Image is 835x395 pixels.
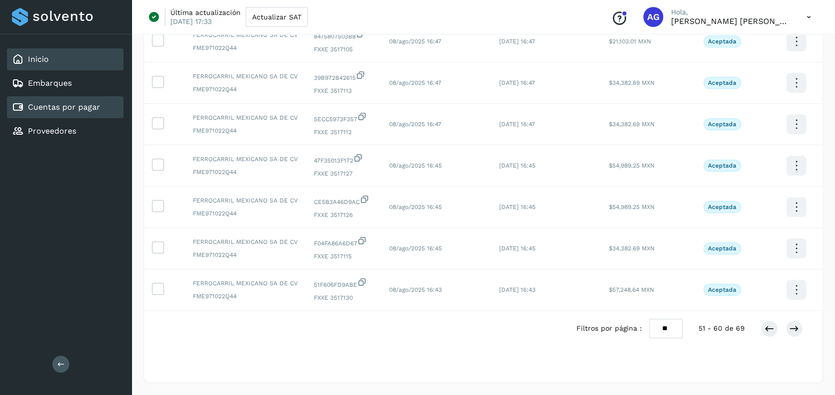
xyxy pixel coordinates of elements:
[170,17,212,26] p: [DATE] 17:33
[28,126,76,136] a: Proveedores
[193,85,298,94] span: FME971022Q44
[7,96,124,118] div: Cuentas por pagar
[246,7,308,27] button: Actualizar SAT
[193,30,298,39] span: FERROCARRIL MEXICANO SA DE CV
[499,162,535,169] span: [DATE] 16:45
[609,286,654,293] span: $57,248.64 MXN
[7,120,124,142] div: Proveedores
[609,121,655,128] span: $34,382.69 MXN
[389,121,441,128] span: 08/ago/2025 16:47
[314,195,373,206] span: CE5B3A46D9AC
[708,162,736,169] p: Aceptada
[193,43,298,52] span: FME971022Q44
[671,8,791,16] p: Hola,
[193,72,298,81] span: FERROCARRIL MEXICANO SA DE CV
[193,292,298,301] span: FME971022Q44
[314,252,373,261] span: FXXE 3517115
[193,237,298,246] span: FERROCARRIL MEXICANO SA DE CV
[28,54,49,64] a: Inicio
[576,323,641,334] span: Filtros por página :
[314,210,373,219] span: FXXE 3517126
[314,70,373,82] span: 39B972B42615
[7,72,124,94] div: Embarques
[499,245,535,252] span: [DATE] 16:45
[193,250,298,259] span: FME971022Q44
[389,162,441,169] span: 08/ago/2025 16:45
[28,102,100,112] a: Cuentas por pagar
[193,168,298,177] span: FME971022Q44
[314,128,373,137] span: FXXE 3517112
[499,38,535,45] span: [DATE] 16:47
[708,203,736,210] p: Aceptada
[389,203,441,210] span: 08/ago/2025 16:45
[609,245,655,252] span: $34,382.69 MXN
[389,286,441,293] span: 08/ago/2025 16:43
[499,121,535,128] span: [DATE] 16:47
[609,38,651,45] span: $21,103.01 MXN
[499,79,535,86] span: [DATE] 16:47
[314,153,373,165] span: 47F35013F172
[7,48,124,70] div: Inicio
[499,286,535,293] span: [DATE] 16:43
[389,38,441,45] span: 08/ago/2025 16:47
[314,169,373,178] span: FXXE 3517127
[193,209,298,218] span: FME971022Q44
[170,8,241,17] p: Última actualización
[193,279,298,288] span: FERROCARRIL MEXICANO SA DE CV
[708,79,736,86] p: Aceptada
[609,162,655,169] span: $54,989.25 MXN
[708,245,736,252] p: Aceptada
[193,126,298,135] span: FME971022Q44
[193,196,298,205] span: FERROCARRIL MEXICANO SA DE CV
[28,78,72,88] a: Embarques
[314,29,373,41] span: 8475807503B8
[193,113,298,122] span: FERROCARRIL MEXICANO SA DE CV
[708,121,736,128] p: Aceptada
[698,323,745,334] span: 51 - 60 de 69
[609,79,655,86] span: $34,382.69 MXN
[314,45,373,54] span: FXXE 3517105
[389,79,441,86] span: 08/ago/2025 16:47
[314,236,373,248] span: F04FA86A6D67
[252,13,301,20] span: Actualizar SAT
[314,293,373,302] span: FXXE 3517130
[671,16,791,26] p: Abigail Gonzalez Leon
[708,38,736,45] p: Aceptada
[314,86,373,95] span: FXXE 3517113
[389,245,441,252] span: 08/ago/2025 16:45
[314,277,373,289] span: 51F606FD9ABE
[499,203,535,210] span: [DATE] 16:45
[193,155,298,164] span: FERROCARRIL MEXICANO SA DE CV
[609,203,655,210] span: $54,989.25 MXN
[314,112,373,124] span: 5ECC5973F357
[708,286,736,293] p: Aceptada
